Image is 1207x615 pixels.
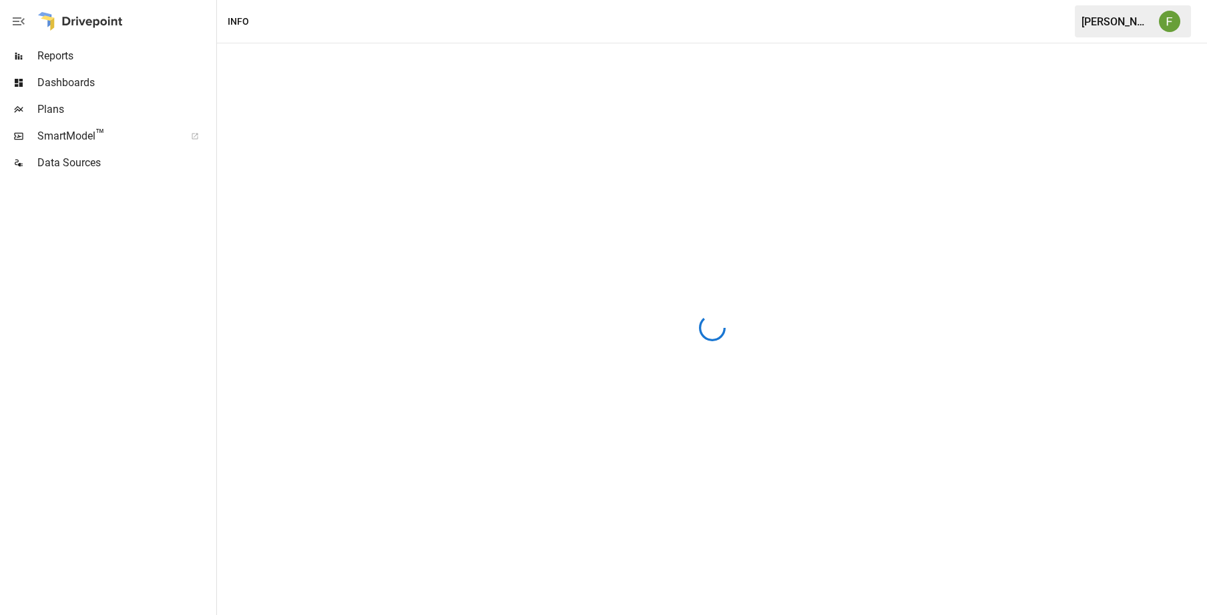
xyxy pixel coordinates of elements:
button: Franzi Ibscher [1151,3,1188,40]
img: Franzi Ibscher [1159,11,1180,32]
span: Reports [37,48,214,64]
span: ™ [95,126,105,143]
span: SmartModel [37,128,176,144]
span: Data Sources [37,155,214,171]
div: [PERSON_NAME] [1081,15,1151,28]
span: Dashboards [37,75,214,91]
span: Plans [37,101,214,118]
